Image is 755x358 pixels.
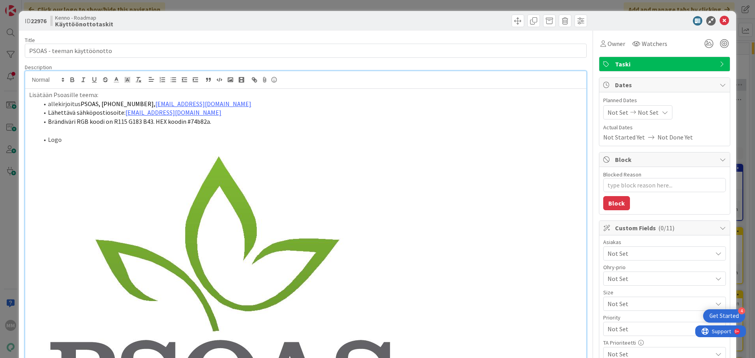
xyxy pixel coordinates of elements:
button: Block [603,196,630,210]
label: Title [25,37,35,44]
b: Käyttöönottotaskit [55,21,113,27]
span: Support [17,1,36,11]
a: [EMAIL_ADDRESS][DOMAIN_NAME] [125,108,221,116]
span: ID [25,16,46,26]
span: Actual Dates [603,123,726,132]
span: Kenno - Roadmap [55,15,113,21]
span: Taski [615,59,716,69]
div: Ohry-prio [603,264,726,270]
span: PSOAS, [PHONE_NUMBER], [81,100,155,108]
label: Blocked Reason [603,171,641,178]
div: Priority [603,315,726,320]
a: [EMAIL_ADDRESS][DOMAIN_NAME] [155,100,251,108]
span: Not Done Yet [657,132,693,142]
span: Not Set [638,108,659,117]
span: Owner [608,39,625,48]
div: Size [603,290,726,295]
span: Not Set [608,249,712,258]
div: 4 [738,307,745,314]
span: Lähettävä sähköpostiosoite: [48,108,125,116]
span: Not Set [608,298,708,309]
div: TA Prioriteetti [603,340,726,345]
span: Planned Dates [603,96,726,105]
div: Get Started [709,312,739,320]
div: 9+ [40,3,44,9]
span: Watchers [642,39,667,48]
span: Not Started Yet [603,132,645,142]
span: Custom Fields [615,223,716,233]
span: Not Set [608,323,708,334]
span: Description [25,64,52,71]
span: Block [615,155,716,164]
span: Dates [615,80,716,90]
div: Asiakas [603,239,726,245]
li: Logo [39,135,582,144]
div: Open Get Started checklist, remaining modules: 4 [703,309,745,323]
b: 22976 [31,17,46,25]
span: ( 0/11 ) [658,224,674,232]
input: type card name here... [25,44,587,58]
p: Lisätään Psoasille teema: [29,90,582,99]
span: Not Set [608,273,708,284]
span: Brändiväri RGB koodi on R115 G183 B43. HEX koodin #74b82a. [48,117,211,125]
li: allekirjoitus [39,99,582,108]
span: Not Set [608,108,628,117]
